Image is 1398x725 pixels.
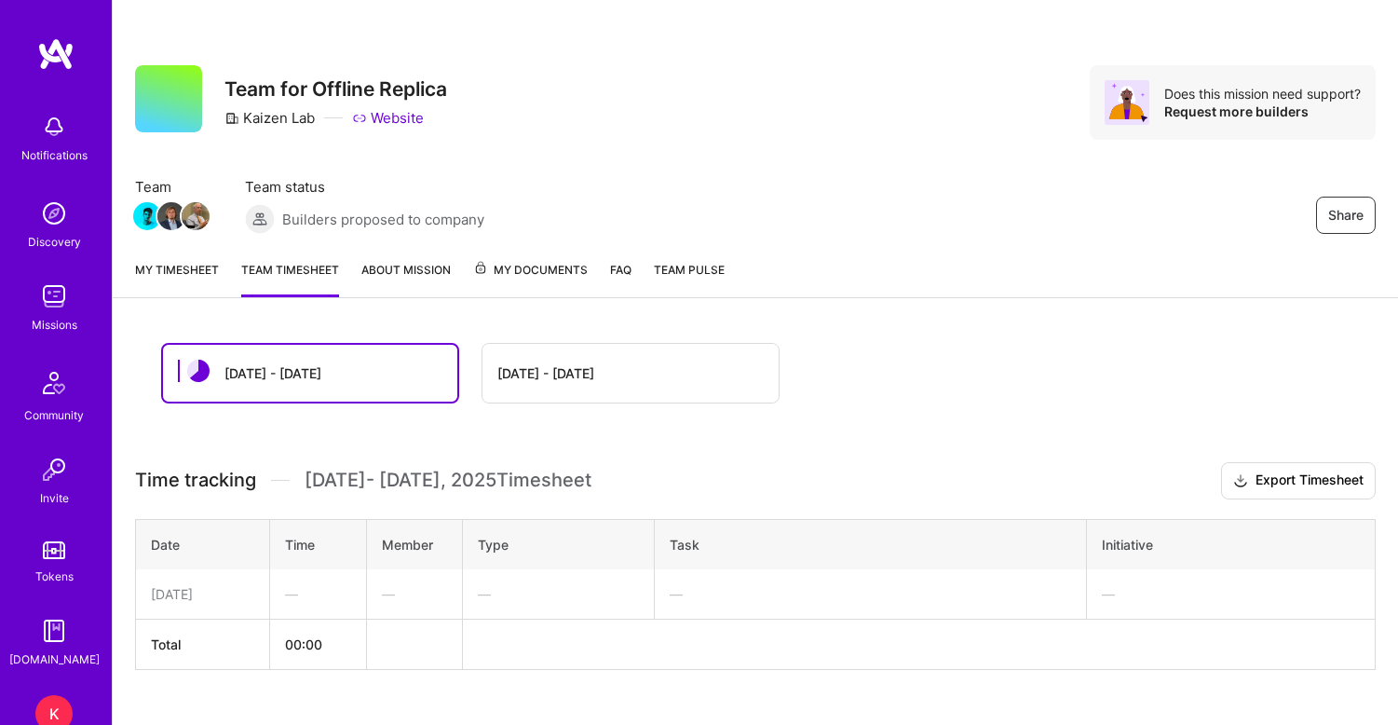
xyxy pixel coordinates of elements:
button: Share [1316,197,1376,234]
span: Team status [245,177,484,197]
img: Avatar [1105,80,1149,125]
div: Notifications [21,145,88,165]
img: tokens [43,541,65,559]
img: status icon [187,360,210,382]
span: Share [1328,206,1364,225]
span: Team [135,177,208,197]
a: Team timesheet [241,260,339,297]
button: Export Timesheet [1221,462,1376,499]
div: Request more builders [1164,103,1361,120]
div: — [670,584,1071,604]
div: Tokens [35,567,74,586]
th: Type [462,519,654,569]
div: Missions [32,315,77,335]
th: Member [366,519,462,569]
div: — [382,584,447,604]
div: [DATE] - [DATE] [224,363,321,383]
th: Time [270,519,366,569]
img: Team Member Avatar [133,202,161,230]
a: My Documents [473,260,588,297]
div: Does this mission need support? [1164,85,1361,103]
span: My Documents [473,260,588,280]
span: Team Pulse [654,263,725,277]
img: bell [35,108,73,145]
th: Initiative [1087,519,1376,569]
a: Website [352,108,424,128]
img: logo [37,37,75,71]
th: Total [136,619,270,669]
span: Builders proposed to company [282,210,484,229]
a: About Mission [361,260,451,297]
img: Invite [35,451,73,488]
img: guide book [35,612,73,650]
div: [DOMAIN_NAME] [9,650,100,669]
img: Team Member Avatar [157,202,185,230]
span: [DATE] - [DATE] , 2025 Timesheet [305,469,591,492]
a: Team Member Avatar [183,200,208,232]
th: 00:00 [270,619,366,669]
div: Community [24,405,84,425]
th: Date [136,519,270,569]
a: My timesheet [135,260,219,297]
div: Kaizen Lab [224,108,315,128]
i: icon CompanyGray [224,111,239,126]
a: FAQ [610,260,631,297]
img: Team Member Avatar [182,202,210,230]
div: [DATE] - [DATE] [497,363,594,383]
a: Team Member Avatar [159,200,183,232]
div: [DATE] [151,584,254,604]
a: Team Pulse [654,260,725,297]
img: Community [32,361,76,405]
img: Builders proposed to company [245,204,275,234]
div: Discovery [28,232,81,252]
div: — [478,584,639,604]
img: discovery [35,195,73,232]
div: — [285,584,350,604]
div: — [1102,584,1360,604]
i: icon Download [1233,472,1248,491]
th: Task [655,519,1087,569]
img: teamwork [35,278,73,315]
a: Team Member Avatar [135,200,159,232]
span: Time tracking [135,469,256,492]
h3: Team for Offline Replica [224,77,447,101]
div: Invite [40,488,69,508]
